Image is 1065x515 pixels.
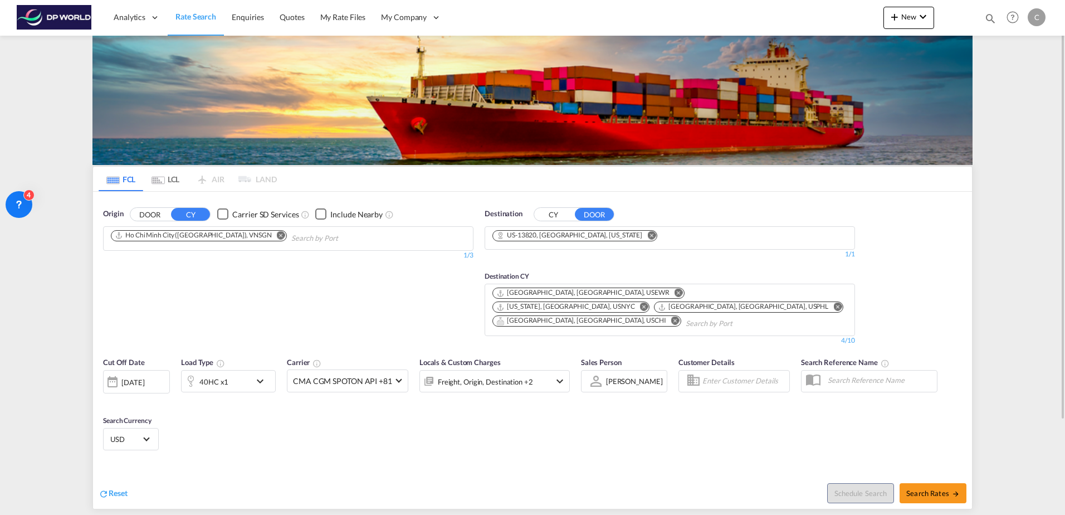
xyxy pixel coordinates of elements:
button: icon-plus 400-fgNewicon-chevron-down [883,7,934,29]
div: 1/1 [485,250,855,259]
input: Search Reference Name [822,372,937,388]
md-icon: Unchecked: Search for CY (Container Yard) services for all selected carriers.Checked : Search for... [301,210,310,219]
span: Sales Person [581,358,622,367]
input: Search by Port [686,315,792,333]
div: C [1028,8,1046,26]
div: Chicago, IL, USCHI [496,316,666,325]
md-icon: icon-chevron-down [553,375,566,388]
span: New [888,12,930,21]
div: Press delete to remove this chip. [658,302,830,312]
input: Chips input. [291,230,397,247]
md-chips-wrap: Chips container. Use arrow keys to select chips. [491,284,849,333]
md-tab-item: LCL [143,167,188,191]
md-checkbox: Checkbox No Ink [217,208,299,220]
div: 4/10 [485,336,855,346]
div: Press delete to remove this chip. [496,302,637,312]
button: Note: By default Schedule search will only considerorigin ports, destination ports and cut off da... [827,483,894,503]
md-icon: The selected Trucker/Carrierwill be displayed in the rate results If the rates are from another f... [312,359,321,368]
span: Rate Search [175,12,216,21]
button: Remove [632,302,649,313]
span: Enquiries [232,12,264,22]
div: icon-magnify [984,12,996,29]
div: Philadelphia, PA, USPHL [658,302,828,312]
div: Press delete to remove this chip. [496,288,672,298]
div: Ho Chi Minh City (Saigon), VNSGN [115,231,272,240]
button: Remove [270,231,286,242]
span: Carrier [287,358,321,367]
span: Origin [103,208,123,220]
div: [PERSON_NAME] [606,377,663,386]
span: Search Currency [103,416,152,425]
div: New York, NY, USNYC [496,302,634,312]
span: USD [110,434,141,444]
button: CY [534,208,573,221]
button: Search Ratesicon-arrow-right [900,483,966,503]
div: OriginDOOR CY Checkbox No InkUnchecked: Search for CY (Container Yard) services for all selected ... [93,192,972,509]
md-icon: icon-information-outline [216,359,225,368]
md-icon: Unchecked: Ignores neighbouring ports when fetching rates.Checked : Includes neighbouring ports w... [385,210,394,219]
md-chips-wrap: Chips container. Use arrow keys to select chips. [109,227,402,247]
div: icon-refreshReset [99,488,128,500]
div: Freight Origin Destination delivery Factory Stuffing [438,374,533,390]
md-icon: icon-refresh [99,489,109,499]
span: Reset [109,488,128,498]
button: DOOR [575,208,614,221]
button: CY [171,208,210,221]
md-icon: icon-arrow-right [952,490,960,498]
span: Quotes [280,12,304,22]
md-pagination-wrapper: Use the left and right arrow keys to navigate between tabs [99,167,277,191]
div: [DATE] [121,377,144,387]
span: Destination CY [485,272,529,280]
div: Carrier SD Services [232,209,299,220]
span: Load Type [181,358,225,367]
div: Freight Origin Destination delivery Factory Stuffingicon-chevron-down [419,370,570,392]
span: Help [1003,8,1022,27]
md-tab-item: FCL [99,167,143,191]
md-icon: Your search will be saved by the below given name [881,359,890,368]
span: My Rate Files [320,12,366,22]
input: Enter Customer Details [702,373,786,390]
div: Include Nearby [330,209,383,220]
md-icon: icon-chevron-down [916,10,930,23]
button: Remove [640,231,657,242]
span: Customer Details [678,358,735,367]
div: Help [1003,8,1028,28]
md-icon: icon-chevron-down [253,375,272,388]
div: 40HC x1icon-chevron-down [181,370,276,392]
img: LCL+%26+FCL+BACKGROUND.png [92,36,973,165]
span: CMA CGM SPOTON API +81 [293,376,392,387]
div: [DATE] [103,370,170,393]
button: Remove [664,316,681,327]
span: Analytics [114,12,145,23]
button: Remove [826,302,843,313]
div: Press delete to remove this chip. [496,316,668,325]
div: Press delete to remove this chip. [496,231,644,240]
span: Search Reference Name [801,358,890,367]
md-icon: icon-magnify [984,12,996,25]
md-checkbox: Checkbox No Ink [315,208,383,220]
md-select: Select Currency: $ USDUnited States Dollar [109,431,153,447]
div: Press delete to remove this chip. [115,231,274,240]
md-icon: icon-plus 400-fg [888,10,901,23]
div: 40HC x1 [199,374,228,390]
div: US-13820, Oneonta, New York [496,231,642,240]
img: c08ca190194411f088ed0f3ba295208c.png [17,5,92,30]
span: Cut Off Date [103,358,145,367]
md-chips-wrap: Chips container. Use arrow keys to select chips. [491,227,666,246]
span: Search Rates [906,489,960,498]
button: DOOR [130,208,169,221]
md-datepicker: Select [103,392,111,407]
span: Destination [485,208,522,220]
button: Remove [667,288,684,299]
md-select: Sales Person: Courtney Hebert [605,373,664,389]
span: My Company [381,12,427,23]
div: Newark, NJ, USEWR [496,288,670,298]
span: Locals & Custom Charges [419,358,501,367]
div: 1/3 [103,251,473,260]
